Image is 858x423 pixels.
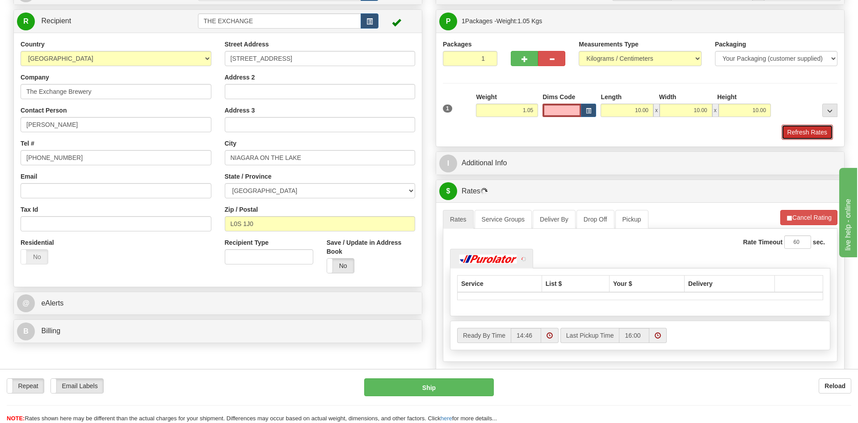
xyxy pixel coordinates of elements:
[496,17,542,25] span: Weight:
[439,155,457,172] span: I
[41,17,71,25] span: Recipient
[21,172,37,181] label: Email
[7,379,44,393] label: Repeat
[364,378,494,396] button: Ship
[198,13,362,29] input: Recipient Id
[41,327,60,335] span: Billing
[824,382,845,389] b: Reload
[542,275,609,292] th: List $
[21,238,54,247] label: Residential
[21,40,45,49] label: Country
[17,294,35,312] span: @
[7,415,25,422] span: NOTE:
[533,210,576,229] a: Deliver By
[21,250,48,264] label: No
[441,415,452,422] a: here
[7,5,83,16] div: live help - online
[439,182,841,201] a: $Rates
[610,275,685,292] th: Your $
[543,92,575,101] label: Dims Code
[653,104,660,117] span: x
[225,139,236,148] label: City
[457,328,511,343] label: Ready By Time
[813,238,825,247] label: sec.
[327,259,354,273] label: No
[480,188,488,195] img: Progress.gif
[21,73,49,82] label: Company
[601,92,622,101] label: Length
[225,73,255,82] label: Address 2
[21,106,67,115] label: Contact Person
[576,210,614,229] a: Drop Off
[327,238,415,256] label: Save / Update in Address Book
[439,13,457,30] span: P
[443,105,452,113] span: 1
[782,125,833,140] button: Refresh Rates
[21,139,34,148] label: Tel #
[439,154,841,172] a: IAdditional Info
[615,210,648,229] a: Pickup
[17,322,35,340] span: B
[51,379,103,393] label: Email Labels
[780,210,837,225] button: Cancel Rating
[531,17,542,25] span: Kgs
[443,40,472,49] label: Packages
[822,104,837,117] div: ...
[462,12,542,30] span: Packages -
[439,12,841,30] a: P 1Packages -Weight:1.05 Kgs
[517,17,530,25] span: 1.05
[522,257,526,261] img: tiny_red.gif
[21,205,38,214] label: Tax Id
[225,51,416,66] input: Enter a location
[462,17,465,25] span: 1
[475,210,532,229] a: Service Groups
[17,322,419,340] a: B Billing
[443,210,474,229] a: Rates
[712,104,719,117] span: x
[743,238,782,247] label: Rate Timeout
[439,182,457,200] span: $
[225,40,269,49] label: Street Address
[715,40,746,49] label: Packaging
[458,275,542,292] th: Service
[717,92,737,101] label: Height
[225,172,272,181] label: State / Province
[659,92,677,101] label: Width
[225,106,255,115] label: Address 3
[17,13,35,30] span: R
[225,238,269,247] label: Recipient Type
[17,294,419,313] a: @ eAlerts
[17,12,178,30] a: R Recipient
[579,40,639,49] label: Measurements Type
[225,205,258,214] label: Zip / Postal
[41,299,63,307] span: eAlerts
[837,166,857,257] iframe: chat widget
[819,378,851,394] button: Reload
[457,255,520,264] img: Purolator
[476,92,496,101] label: Weight
[560,328,619,343] label: Last Pickup Time
[685,275,775,292] th: Delivery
